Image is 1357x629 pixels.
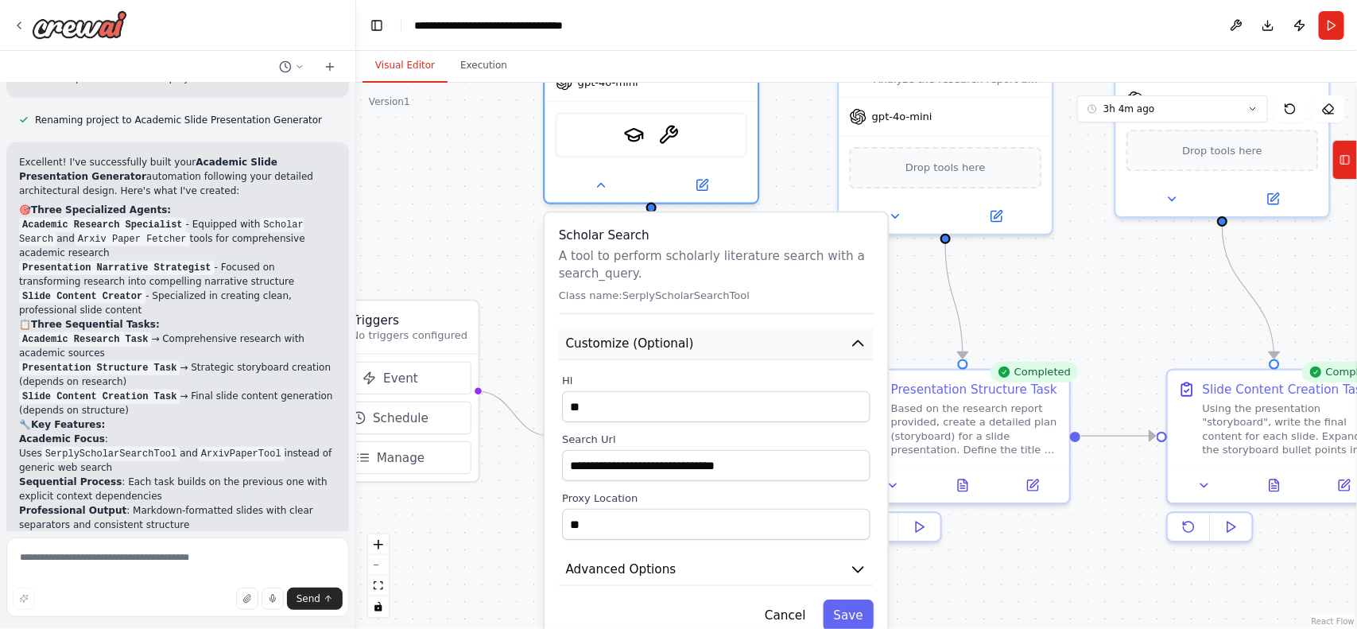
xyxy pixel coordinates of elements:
button: View output [1238,475,1311,495]
span: Event [383,370,418,387]
button: Open in side panel [948,206,1045,227]
button: Customize (Optional) [559,328,874,359]
div: Based on the research report provided, create a detailed plan (storyboard) for a slide presentati... [891,402,1059,457]
p: Excellent! I've successfully built your automation following your detailed architectural design. ... [19,155,336,198]
g: Edge from triggers to bcca9ffa-df37-4755-b11b-1a8c2c5ab872 [477,382,550,445]
button: Open in side panel [1224,188,1322,209]
code: Presentation Structure Task [19,361,180,375]
code: Academic Research Specialist [19,218,186,232]
button: toggle interactivity [368,596,389,617]
g: Edge from 7c0c39c3-f5ac-4ae9-9bec-982763d69c4b to c9ce028b-44d4-4214-9292-01e9267c3c18 [937,243,972,359]
div: TriggersNo triggers configuredEventScheduleManage [301,300,480,483]
g: Edge from d02a41d2-1d7b-474e-a6c4-067e80077f0a to a8be0a61-4e9c-4c49-ae0a-72e963e306ab [1214,225,1283,359]
div: Presentation Structure Task [891,381,1057,398]
strong: Academic Focus [19,433,105,445]
button: zoom out [368,555,389,576]
strong: Key Features: [31,419,105,430]
li: - Focused on transforming research into compelling narrative structure [19,260,336,289]
span: Manage [377,449,425,467]
h3: Scholar Search [559,227,874,244]
div: React Flow controls [368,534,389,617]
span: Advanced Options [566,561,677,578]
button: Manage [309,441,471,474]
span: gpt-4o-mini [1149,92,1209,106]
button: Execution [448,49,520,83]
div: gpt-4o-miniDrop tools here [1115,22,1331,218]
li: : Markdown-formatted slides with clear separators and consistent structure [19,503,336,532]
button: Switch to previous chat [273,57,311,76]
g: Edge from c9ce028b-44d4-4214-9292-01e9267c3c18 to a8be0a61-4e9c-4c49-ae0a-72e963e306ab [1081,427,1156,445]
nav: breadcrumb [414,17,611,33]
a: React Flow attribution [1312,617,1355,626]
code: Academic Research Task [19,332,151,347]
button: Open in side panel [653,175,751,196]
button: Improve this prompt [13,588,35,610]
li: → Final slide content generation (depends on structure) [19,389,336,417]
span: 3h 4m ago [1103,103,1155,115]
button: Open in side panel [1003,475,1063,495]
button: fit view [368,576,389,596]
span: Drop tools here [905,159,986,177]
div: Version 1 [369,95,410,108]
strong: Three Sequential Tasks: [31,319,160,330]
code: Slide Content Creator [19,289,145,304]
code: Presentation Narrative Strategist [19,261,215,275]
div: CompletedPresentation Structure TaskBased on the research report provided, create a detailed plan... [855,369,1071,549]
li: - Equipped with and tools for comprehensive academic research [19,217,336,260]
label: Search Url [562,433,870,446]
code: Scholar Search [19,218,304,247]
h2: 🎯 [19,203,336,217]
li: - Specialized in creating clean, professional slide content [19,289,336,317]
li: → Strategic storyboard creation (depends on research) [19,360,336,389]
code: SerplyScholarSearchTool [42,447,180,461]
strong: Three Specialized Agents: [31,204,171,215]
button: Click to speak your automation idea [262,588,284,610]
span: gpt-4o-mini [872,110,932,123]
span: Schedule [373,410,428,427]
p: No triggers configured [351,329,468,343]
code: ArxivPaperTool [198,447,285,461]
button: Upload files [236,588,258,610]
div: Analyze the research report and develop a logical structure and engaging narrative for a slide pr... [874,72,1041,86]
button: zoom in [368,534,389,555]
img: ArxivPaperTool [658,125,679,146]
strong: Sequential Process [19,476,122,487]
button: 3h 4m ago [1077,95,1268,122]
h3: Triggers [351,312,468,329]
img: SerplyScholarSearchTool [624,125,645,146]
span: gpt-4o-mini [578,76,638,89]
button: Hide left sidebar [366,14,388,37]
span: Customize (Optional) [566,335,694,352]
code: Arxiv Paper Fetcher [75,232,190,247]
span: Renaming project to Academic Slide Presentation Generator [35,114,322,126]
p: A tool to perform scholarly literature search with a search_query. [559,247,874,282]
code: Slide Content Creation Task [19,390,180,404]
button: Send [287,588,343,610]
li: → Comprehensive research with academic sources [19,332,336,360]
span: Drop tools here [1182,142,1262,159]
div: Completed [991,362,1078,382]
span: Send [297,592,320,605]
div: Analyze the research report and develop a logical structure and engaging narrative for a slide pr... [837,22,1053,235]
button: Advanced Options [559,554,874,586]
button: Event [309,362,471,394]
li: : Each task builds on the previous one with explicit context dependencies [19,475,336,503]
p: Class name: SerplyScholarSearchTool [559,289,874,302]
h2: 📋 [19,317,336,332]
img: Logo [32,10,127,39]
strong: Professional Output [19,505,126,516]
label: Hl [562,374,870,387]
label: Proxy Location [562,491,870,505]
button: Start a new chat [317,57,343,76]
button: Schedule [309,402,471,434]
li: : Uses and instead of generic web search [19,432,336,475]
h2: 🔧 [19,417,336,432]
button: View output [926,475,999,495]
button: Visual Editor [363,49,448,83]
